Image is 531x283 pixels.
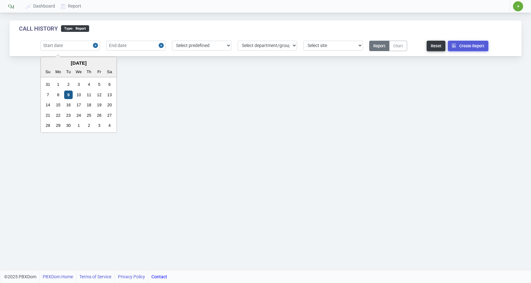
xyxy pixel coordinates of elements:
[64,111,73,120] div: Choose Tuesday, September 23rd, 2025
[85,91,93,99] div: Choose Thursday, September 11th, 2025
[427,41,445,51] button: Reset
[95,68,103,76] div: Fr
[44,101,52,109] div: Choose Sunday, September 14th, 2025
[64,101,73,109] div: Choose Tuesday, September 16th, 2025
[44,91,52,99] div: Choose Sunday, September 7th, 2025
[54,91,63,99] div: Choose Monday, September 8th, 2025
[369,41,389,51] button: Report
[43,80,114,131] div: month 2025-09
[44,111,52,120] div: Choose Sunday, September 21st, 2025
[85,111,93,120] div: Choose Thursday, September 25th, 2025
[54,121,63,130] div: Choose Monday, September 29th, 2025
[105,121,114,130] div: Choose Saturday, October 4th, 2025
[44,80,52,89] div: Choose Sunday, August 31st, 2025
[105,101,114,109] div: Choose Saturday, September 20th, 2025
[389,41,407,51] button: Chart
[93,41,100,50] button: Close
[118,270,145,283] a: Privacy Policy
[85,121,93,130] div: Choose Thursday, October 2nd, 2025
[74,80,83,89] div: Choose Wednesday, September 3rd, 2025
[73,27,86,31] span: Report
[23,0,58,12] a: Dashboard
[41,60,117,67] div: [DATE]
[105,68,114,76] div: Sa
[106,41,166,50] input: End date
[64,80,73,89] div: Choose Tuesday, September 2nd, 2025
[54,101,63,109] div: Choose Monday, September 15th, 2025
[85,101,93,109] div: Choose Thursday, September 18th, 2025
[54,111,63,120] div: Choose Monday, September 22nd, 2025
[4,270,167,283] div: ©2025 PBXDom
[95,91,103,99] div: Choose Friday, September 12th, 2025
[64,68,73,76] div: Tu
[85,68,93,76] div: Th
[159,41,166,50] button: Close
[105,111,114,120] div: Choose Saturday, September 27th, 2025
[95,121,103,130] div: Choose Friday, October 3rd, 2025
[74,101,83,109] div: Choose Wednesday, September 17th, 2025
[74,91,83,99] div: Choose Wednesday, September 10th, 2025
[64,91,73,99] div: Choose Tuesday, September 9th, 2025
[61,25,89,32] div: type :
[43,270,73,283] a: PBXDom Home
[44,68,52,76] div: Su
[74,68,83,76] div: We
[8,3,15,10] img: Logo
[95,101,103,109] div: Choose Friday, September 19th, 2025
[85,80,93,89] div: Choose Thursday, September 4th, 2025
[74,121,83,130] div: Choose Wednesday, October 1st, 2025
[105,91,114,99] div: Choose Saturday, September 13th, 2025
[54,68,63,76] div: Mo
[41,58,52,68] button: Previous Month
[95,80,103,89] div: Choose Friday, September 5th, 2025
[95,111,103,120] div: Choose Friday, September 26th, 2025
[151,270,167,283] a: Contact
[58,0,84,12] a: Report
[448,41,488,51] button: Create Report
[54,80,63,89] div: Choose Monday, September 1st, 2025
[19,25,58,32] div: Call History
[106,58,116,68] button: Next Month
[513,1,523,12] button: ✷
[105,80,114,89] div: Choose Saturday, September 6th, 2025
[40,41,100,50] input: Start date
[74,111,83,120] div: Choose Wednesday, September 24th, 2025
[44,121,52,130] div: Choose Sunday, September 28th, 2025
[64,121,73,130] div: Choose Tuesday, September 30th, 2025
[79,270,111,283] a: Terms of Service
[517,4,520,8] span: ✷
